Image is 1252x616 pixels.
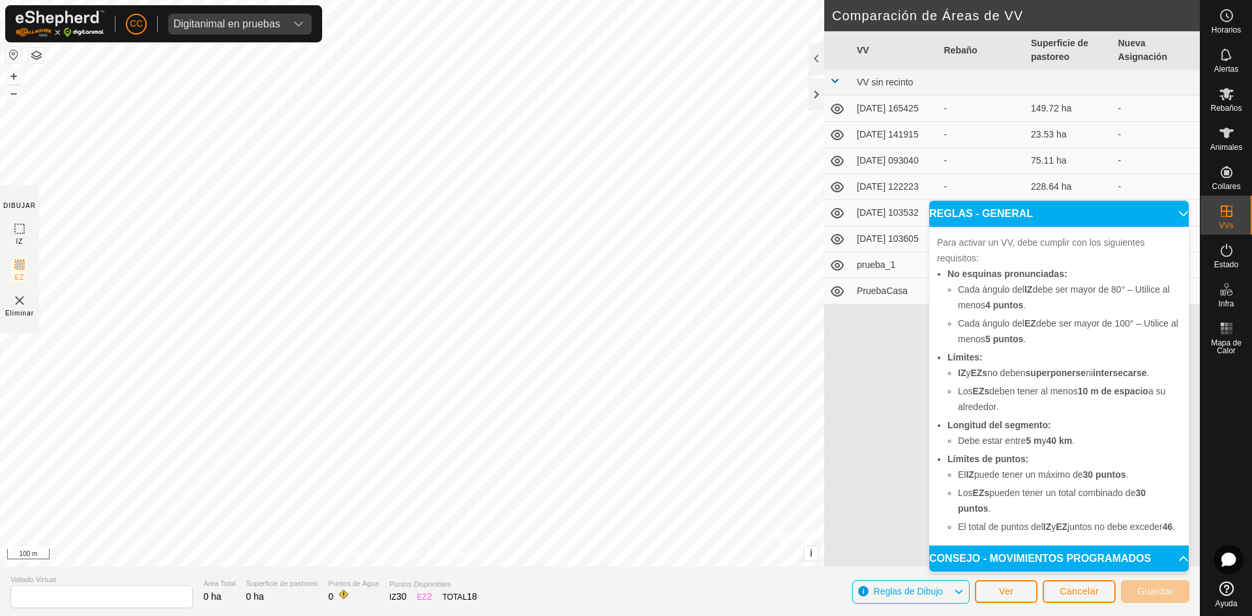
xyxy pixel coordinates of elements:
[944,102,1021,115] div: -
[852,278,939,304] td: PruebaCasa
[417,590,432,604] div: EZ
[1026,148,1113,174] td: 75.11 ha
[16,10,104,37] img: Logo Gallagher
[1200,576,1252,613] a: Ayuda
[203,591,221,602] span: 0 ha
[328,578,379,589] span: Puntos de Agua
[1214,65,1238,73] span: Alertas
[1121,580,1189,603] button: Guardar
[1024,284,1032,295] b: IZ
[804,546,818,561] button: i
[1026,368,1086,378] b: superponerse
[1078,386,1148,396] b: 10 m de espacio
[985,300,1023,310] b: 4 puntos
[1137,586,1173,596] span: Guardar
[1113,148,1200,174] td: -
[852,31,939,70] th: VV
[958,383,1181,415] li: Los deben tener al menos a su alrededor.
[1060,586,1099,596] span: Cancelar
[10,574,193,585] span: Vallado Virtual
[1210,143,1242,151] span: Animales
[168,14,286,35] span: Digitanimal en pruebas
[389,590,406,604] div: IZ
[958,315,1181,347] li: Cada ángulo del debe ser mayor de 100° – Utilice al menos .
[973,488,990,498] b: EZs
[12,293,27,308] img: VV
[246,578,318,589] span: Superficie de pastoreo
[958,485,1181,516] li: Los pueden tener un total combinado de .
[1210,104,1242,112] span: Rebaños
[442,590,477,604] div: TOTAL
[947,420,1051,430] b: Longitud del segmento:
[1215,600,1238,608] span: Ayuda
[1024,318,1036,329] b: EZ
[999,586,1014,596] span: Ver
[958,519,1181,535] li: El total de puntos del y juntos no debe exceder .
[958,368,966,378] b: IZ
[1214,261,1238,269] span: Estado
[286,14,312,35] div: dropdown trigger
[1082,469,1125,480] b: 30 puntos
[436,550,479,561] a: Contáctenos
[130,17,143,31] span: CC
[246,591,263,602] span: 0 ha
[1218,300,1234,308] span: Infra
[467,591,477,602] span: 18
[1026,122,1113,148] td: 23.53 ha
[857,77,913,87] span: VV sin recinto
[5,308,34,318] span: Eliminar
[328,591,333,602] span: 0
[1043,580,1116,603] button: Cancelar
[1043,521,1051,532] b: IZ
[1026,174,1113,200] td: 228.64 ha
[944,180,1021,194] div: -
[852,174,939,200] td: [DATE] 122223
[1204,339,1249,355] span: Mapa de Calor
[1046,435,1072,446] b: 40 km
[1113,122,1200,148] td: -
[810,548,812,559] span: i
[427,591,432,602] span: 2
[16,237,23,246] span: IZ
[947,454,1028,464] b: Límites de puntos:
[852,252,939,278] td: prueba_1
[832,8,1200,23] h2: Comparación de Áreas de VV
[929,227,1189,545] p-accordion-content: REGLAS - GENERAL
[985,334,1023,344] b: 5 puntos
[1113,96,1200,122] td: -
[1219,222,1233,229] span: VVs
[1113,174,1200,200] td: -
[852,226,939,252] td: [DATE] 103605
[929,209,1033,219] span: REGLAS - GENERAL
[958,365,1181,381] li: y no deben ni .
[958,467,1181,482] li: El puede tener un máximo de .
[1212,183,1240,190] span: Collares
[1026,96,1113,122] td: 149.72 ha
[345,550,420,561] a: Política de Privacidad
[929,546,1189,572] p-accordion-header: CONSEJO - MOVIMIENTOS PROGRAMADOS
[15,272,25,282] span: EZ
[389,579,477,590] span: Puntos Disponibles
[1113,31,1200,70] th: Nueva Asignación
[1026,435,1041,446] b: 5 m
[937,237,1145,263] span: Para activar un VV, debe cumplir con los siguientes requisitos:
[944,154,1021,168] div: -
[970,368,987,378] b: EZs
[852,200,939,226] td: [DATE] 103532
[958,282,1181,313] li: Cada ángulo del debe ser mayor de 80° – Utilice al menos .
[958,433,1181,448] li: Debe estar entre y .
[944,128,1021,141] div: -
[975,580,1037,603] button: Ver
[3,201,36,211] div: DIBUJAR
[6,47,22,63] button: Restablecer Mapa
[874,586,944,596] span: Reglas de Dibujo
[852,96,939,122] td: [DATE] 165425
[852,148,939,174] td: [DATE] 093040
[1056,521,1067,532] b: EZ
[6,68,22,84] button: +
[966,469,974,480] b: IZ
[1212,26,1241,34] span: Horarios
[6,85,22,101] button: –
[929,553,1151,564] span: CONSEJO - MOVIMIENTOS PROGRAMADOS
[1163,521,1173,532] b: 46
